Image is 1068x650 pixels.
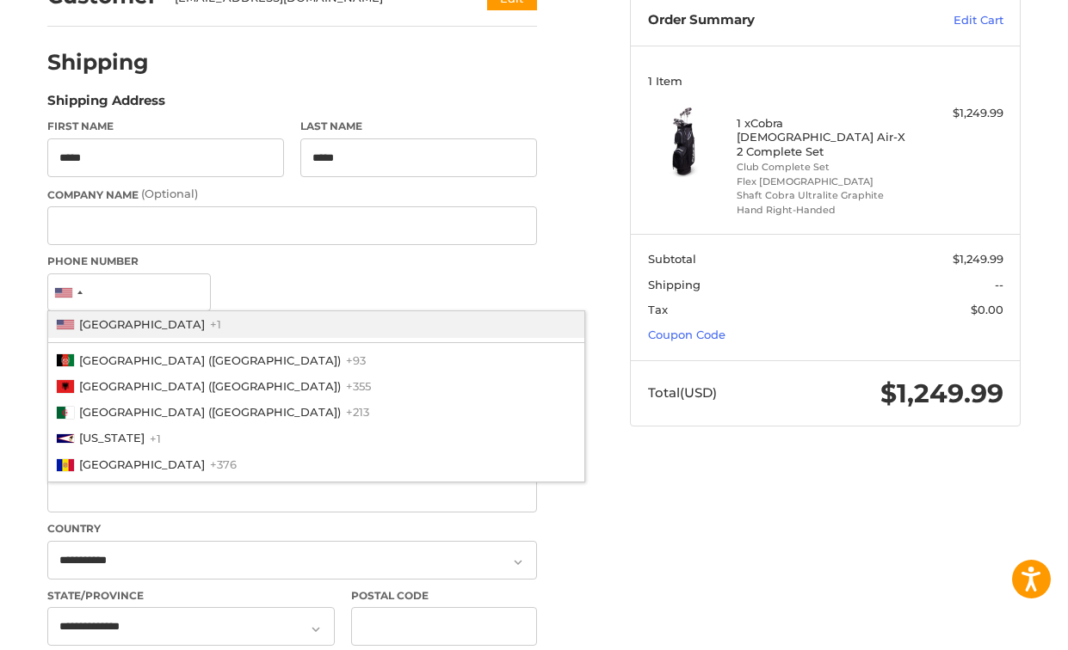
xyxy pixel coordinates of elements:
[79,317,205,331] span: [GEOGRAPHIC_DATA]
[150,431,161,445] span: +1
[47,588,335,604] label: State/Province
[79,379,341,393] span: [GEOGRAPHIC_DATA] ([GEOGRAPHIC_DATA])
[971,303,1003,316] span: $0.00
[210,457,237,471] span: +376
[47,310,585,482] ul: List of countries
[737,175,911,189] li: Flex [DEMOGRAPHIC_DATA]
[48,274,88,311] div: United States: +1
[648,74,1003,88] h3: 1 Item
[210,317,221,331] span: +1
[880,377,1003,409] span: $1,249.99
[79,405,341,419] span: [GEOGRAPHIC_DATA] (‫[GEOGRAPHIC_DATA]‬‎)
[953,252,1003,266] span: $1,249.99
[47,521,537,537] label: Country
[47,119,284,134] label: First Name
[346,405,369,419] span: +213
[995,278,1003,291] span: --
[346,379,371,393] span: +355
[79,457,205,471] span: [GEOGRAPHIC_DATA]
[79,353,341,367] span: [GEOGRAPHIC_DATA] (‫[GEOGRAPHIC_DATA]‬‎)
[351,588,537,604] label: Postal Code
[648,12,890,29] h3: Order Summary
[47,49,149,76] h2: Shipping
[346,353,366,367] span: +93
[737,203,911,218] li: Hand Right-Handed
[926,604,1068,650] iframe: Google Customer Reviews
[47,254,537,269] label: Phone Number
[141,187,198,200] small: (Optional)
[737,116,911,158] h4: 1 x Cobra [DEMOGRAPHIC_DATA] Air-X 2 Complete Set
[648,303,668,316] span: Tax
[47,186,537,203] label: Company Name
[648,328,725,341] a: Coupon Code
[300,119,537,134] label: Last Name
[737,160,911,175] li: Club Complete Set
[79,431,145,445] span: [US_STATE]
[648,278,701,291] span: Shipping
[890,12,1003,29] a: Edit Cart
[737,188,911,203] li: Shaft Cobra Ultralite Graphite
[648,384,717,401] span: Total (USD)
[47,91,165,119] legend: Shipping Address
[648,252,696,266] span: Subtotal
[914,105,1003,122] div: $1,249.99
